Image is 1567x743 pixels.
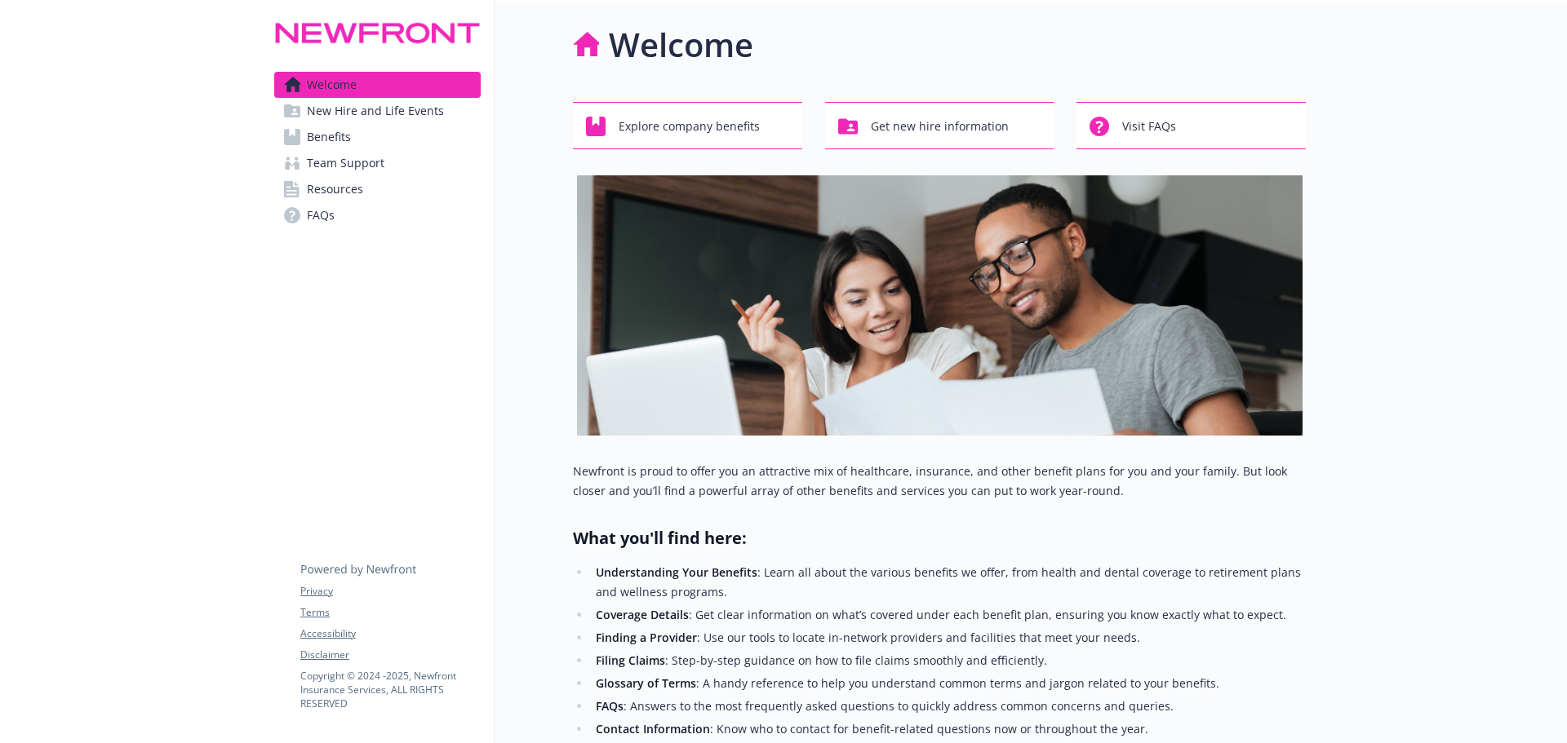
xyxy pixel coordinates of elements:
span: Benefits [307,124,351,150]
span: Team Support [307,150,384,176]
span: New Hire and Life Events [307,98,444,124]
button: Get new hire information [825,102,1054,149]
a: Privacy [300,584,480,599]
span: Explore company benefits [619,111,760,142]
a: Terms [300,605,480,620]
a: New Hire and Life Events [274,98,481,124]
strong: Coverage Details [596,607,689,622]
li: : Use our tools to locate in-network providers and facilities that meet your needs. [591,628,1306,648]
strong: Contact Information [596,721,710,736]
span: Resources [307,176,363,202]
a: Resources [274,176,481,202]
span: FAQs [307,202,335,228]
li: : Get clear information on what’s covered under each benefit plan, ensuring you know exactly what... [591,605,1306,625]
span: Visit FAQs [1122,111,1176,142]
strong: Glossary of Terms [596,675,696,691]
a: Accessibility [300,626,480,641]
li: : A handy reference to help you understand common terms and jargon related to your benefits. [591,674,1306,693]
button: Explore company benefits [573,102,802,149]
strong: FAQs [596,698,624,714]
a: Welcome [274,72,481,98]
strong: Understanding Your Benefits [596,564,757,580]
strong: Filing Claims [596,652,665,668]
span: Get new hire information [871,111,1009,142]
a: Benefits [274,124,481,150]
img: overview page banner [577,175,1303,436]
strong: Finding a Provider [596,630,697,645]
li: : Know who to contact for benefit-related questions now or throughout the year. [591,719,1306,739]
a: Disclaimer [300,648,480,662]
button: Visit FAQs [1076,102,1306,149]
p: Copyright © 2024 - 2025 , Newfront Insurance Services, ALL RIGHTS RESERVED [300,669,480,710]
a: Team Support [274,150,481,176]
li: : Learn all about the various benefits we offer, from health and dental coverage to retirement pl... [591,563,1306,602]
p: Newfront is proud to offer you an attractive mix of healthcare, insurance, and other benefit plan... [573,462,1306,501]
li: : Step-by-step guidance on how to file claims smoothly and efficiently. [591,651,1306,670]
li: : Answers to the most frequently asked questions to quickly address common concerns and queries. [591,697,1306,716]
h2: What you'll find here: [573,527,1306,550]
span: Welcome [307,72,357,98]
h1: Welcome [609,20,753,69]
a: FAQs [274,202,481,228]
